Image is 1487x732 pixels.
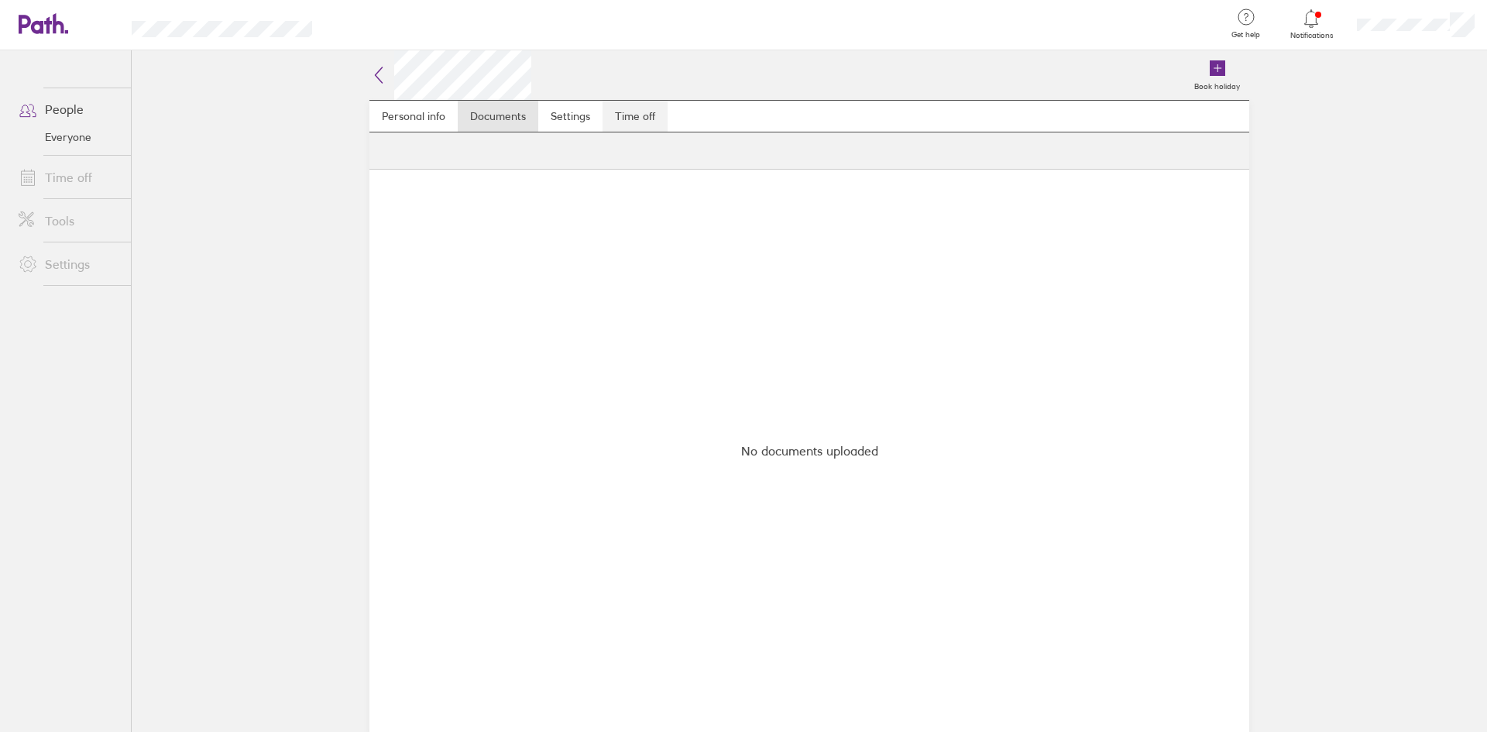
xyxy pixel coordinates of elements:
a: People [6,94,131,125]
a: Personal info [369,101,458,132]
a: Notifications [1286,8,1337,40]
a: Time off [6,162,131,193]
a: Documents [458,101,538,132]
label: Book holiday [1185,77,1249,91]
a: Time off [603,101,668,132]
a: Tools [6,205,131,236]
a: Book holiday [1185,50,1249,100]
a: Settings [538,101,603,132]
a: Everyone [6,125,131,149]
span: Notifications [1286,31,1337,40]
div: No documents uploaded [379,179,1240,723]
span: Get help [1221,30,1271,40]
a: Settings [6,249,131,280]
